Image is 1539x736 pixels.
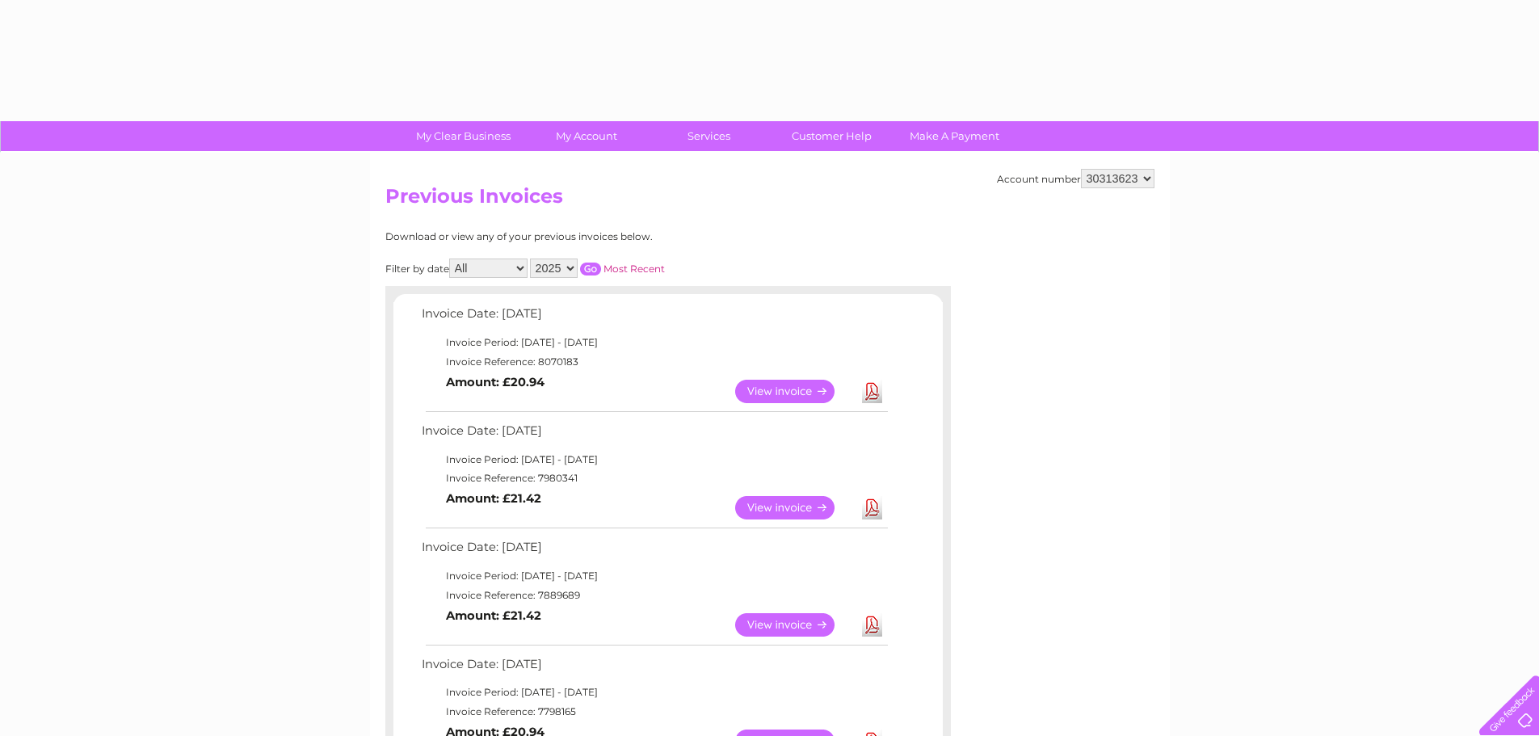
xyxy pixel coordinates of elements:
a: View [735,496,854,519]
td: Invoice Date: [DATE] [418,303,890,333]
td: Invoice Period: [DATE] - [DATE] [418,566,890,586]
a: My Account [519,121,653,151]
a: Make A Payment [888,121,1021,151]
td: Invoice Period: [DATE] - [DATE] [418,450,890,469]
a: My Clear Business [397,121,530,151]
div: Filter by date [385,259,809,278]
a: View [735,613,854,637]
b: Amount: £21.42 [446,491,541,506]
h2: Previous Invoices [385,185,1154,216]
a: Download [862,380,882,403]
b: Amount: £21.42 [446,608,541,623]
td: Invoice Date: [DATE] [418,420,890,450]
td: Invoice Period: [DATE] - [DATE] [418,333,890,352]
a: Services [642,121,776,151]
a: Most Recent [603,263,665,275]
a: View [735,380,854,403]
td: Invoice Period: [DATE] - [DATE] [418,683,890,702]
td: Invoice Reference: 7980341 [418,469,890,488]
td: Invoice Reference: 7798165 [418,702,890,721]
div: Download or view any of your previous invoices below. [385,231,809,242]
a: Customer Help [765,121,898,151]
td: Invoice Date: [DATE] [418,536,890,566]
td: Invoice Reference: 8070183 [418,352,890,372]
a: Download [862,613,882,637]
b: Amount: £20.94 [446,375,545,389]
a: Download [862,496,882,519]
div: Account number [997,169,1154,188]
td: Invoice Date: [DATE] [418,654,890,683]
td: Invoice Reference: 7889689 [418,586,890,605]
